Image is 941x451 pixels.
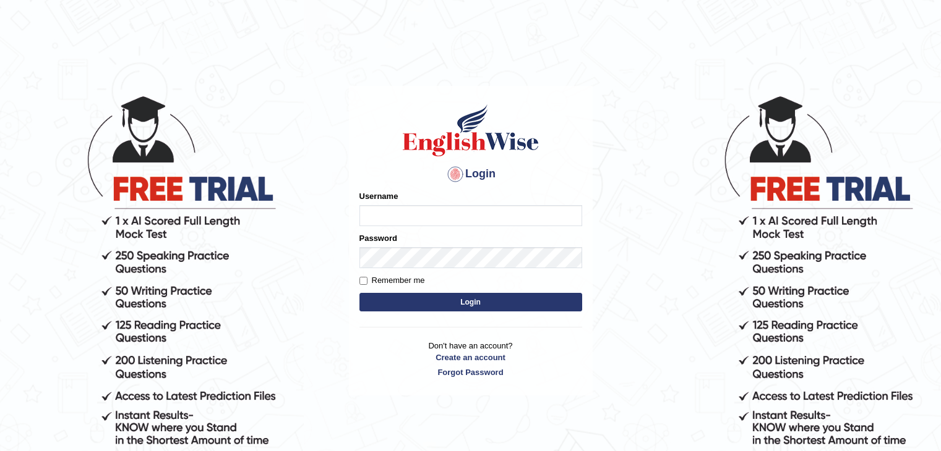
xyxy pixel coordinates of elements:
label: Password [359,232,397,244]
button: Login [359,293,582,311]
a: Create an account [359,352,582,363]
label: Username [359,190,398,202]
img: Logo of English Wise sign in for intelligent practice with AI [400,103,541,158]
input: Remember me [359,277,367,285]
p: Don't have an account? [359,340,582,378]
label: Remember me [359,274,425,287]
h4: Login [359,164,582,184]
a: Forgot Password [359,366,582,378]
